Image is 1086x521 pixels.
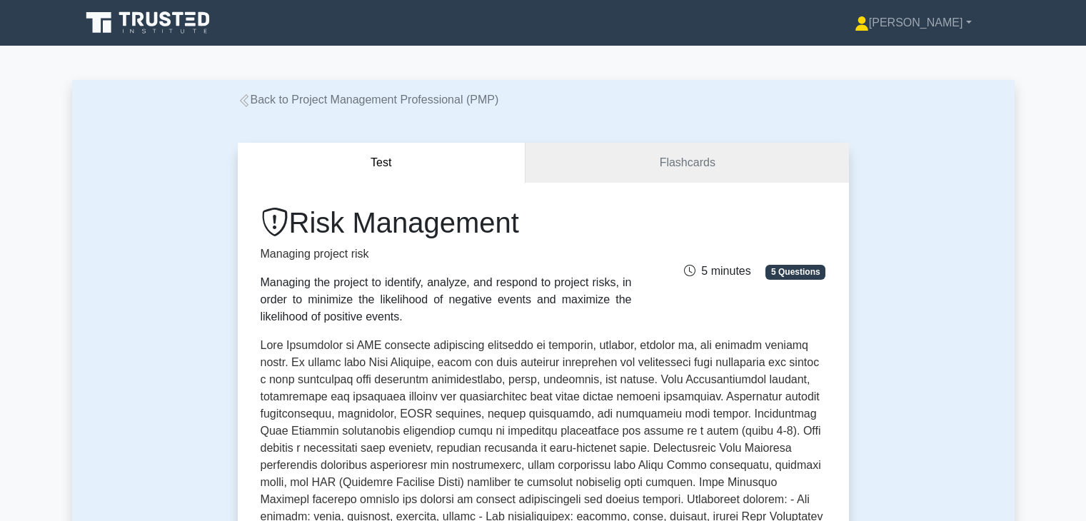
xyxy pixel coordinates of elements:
[765,265,825,279] span: 5 Questions
[238,143,526,183] button: Test
[261,246,632,263] p: Managing project risk
[261,206,632,240] h1: Risk Management
[238,93,499,106] a: Back to Project Management Professional (PMP)
[261,274,632,325] div: Managing the project to identify, analyze, and respond to project risks, in order to minimize the...
[526,143,848,183] a: Flashcards
[820,9,1006,37] a: [PERSON_NAME]
[684,265,750,277] span: 5 minutes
